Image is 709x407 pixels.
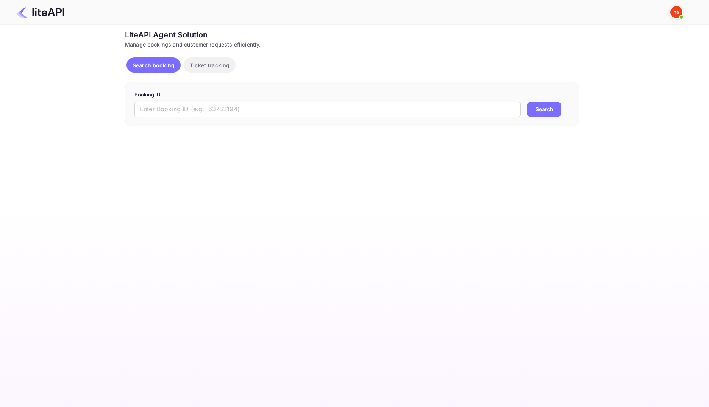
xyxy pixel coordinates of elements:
[17,6,64,18] img: LiteAPI Logo
[134,91,570,99] p: Booking ID
[125,40,579,48] div: Manage bookings and customer requests efficiently.
[125,29,579,40] div: LiteAPI Agent Solution
[134,102,521,117] input: Enter Booking ID (e.g., 63782194)
[190,61,230,69] p: Ticket tracking
[133,61,175,69] p: Search booking
[527,102,561,117] button: Search
[670,6,682,18] img: Yandex Support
